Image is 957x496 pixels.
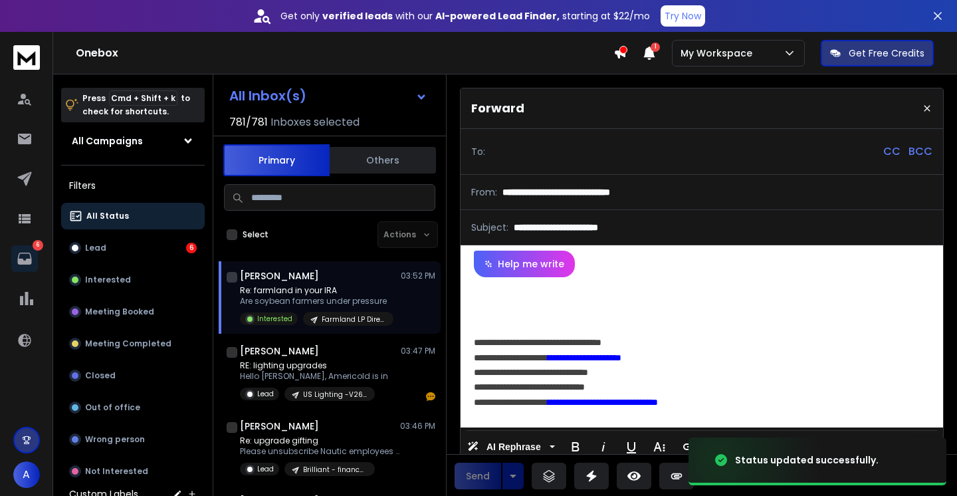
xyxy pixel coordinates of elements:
p: Interested [257,314,292,324]
button: Lead6 [61,235,205,261]
p: Farmland LP Direct Channel - Rani [322,314,385,324]
button: Not Interested [61,458,205,485]
p: Interested [85,275,131,285]
button: Primary [223,144,330,176]
p: Are soybean farmers under pressure [240,296,393,307]
p: Press to check for shortcuts. [82,92,190,118]
p: 03:52 PM [401,271,435,281]
p: Get Free Credits [849,47,924,60]
p: All Status [86,211,129,221]
h1: [PERSON_NAME] [240,420,319,433]
button: Closed [61,362,205,389]
p: Brilliant - finance open target VC-PE messaging [303,465,367,475]
button: A [13,461,40,488]
button: Italic (⌘I) [591,434,616,460]
img: logo [13,45,40,70]
p: Get only with our starting at $22/mo [280,9,650,23]
button: Insert Link (⌘K) [677,434,702,460]
button: All Campaigns [61,128,205,154]
p: Try Now [665,9,701,23]
p: 03:46 PM [400,421,435,432]
a: 6 [11,245,38,272]
button: Out of office [61,394,205,421]
h1: [PERSON_NAME] [240,269,319,283]
button: Bold (⌘B) [563,434,588,460]
p: 6 [33,240,43,251]
p: My Workspace [681,47,758,60]
button: Meeting Completed [61,330,205,357]
p: From: [471,186,497,199]
p: Lead [85,243,106,253]
div: 6 [186,243,197,253]
p: CC [883,144,901,160]
p: US Lighting -V26A>Real Estate - [PERSON_NAME] [303,390,367,400]
h3: Inboxes selected [270,114,360,130]
button: More Text [647,434,672,460]
p: To: [471,145,485,158]
h1: Onebox [76,45,613,61]
div: Status updated successfully. [735,453,879,467]
p: Re: farmland in your IRA [240,285,393,296]
p: BCC [908,144,932,160]
button: Interested [61,267,205,293]
p: Out of office [85,402,140,413]
p: Forward [471,99,524,118]
h1: All Campaigns [72,134,143,148]
button: Wrong person [61,426,205,453]
p: Re: upgrade gifting [240,435,399,446]
p: Wrong person [85,434,145,445]
p: Please unsubscribe Nautic employees conduct [240,446,399,457]
strong: verified leads [322,9,393,23]
p: Not Interested [85,466,148,477]
button: Get Free Credits [821,40,934,66]
span: 1 [651,43,660,52]
span: AI Rephrase [484,441,544,453]
p: Meeting Booked [85,307,154,317]
p: Hello [PERSON_NAME], Americold is in [240,371,388,382]
span: 781 / 781 [229,114,268,130]
h3: Filters [61,176,205,195]
button: Help me write [474,251,575,277]
button: Meeting Booked [61,299,205,325]
span: Cmd + Shift + k [109,90,177,106]
button: AI Rephrase [465,434,558,460]
p: RE: lighting upgrades [240,360,388,371]
p: 03:47 PM [401,346,435,356]
p: Meeting Completed [85,338,171,349]
p: Subject: [471,221,508,234]
label: Select [243,229,268,240]
strong: AI-powered Lead Finder, [435,9,560,23]
h1: [PERSON_NAME] [240,344,319,358]
button: Try Now [661,5,705,27]
button: Underline (⌘U) [619,434,644,460]
h1: All Inbox(s) [229,89,306,102]
p: Lead [257,389,274,399]
button: Others [330,146,436,175]
button: All Status [61,203,205,229]
p: Lead [257,464,274,474]
p: Closed [85,370,116,381]
button: All Inbox(s) [219,82,438,109]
